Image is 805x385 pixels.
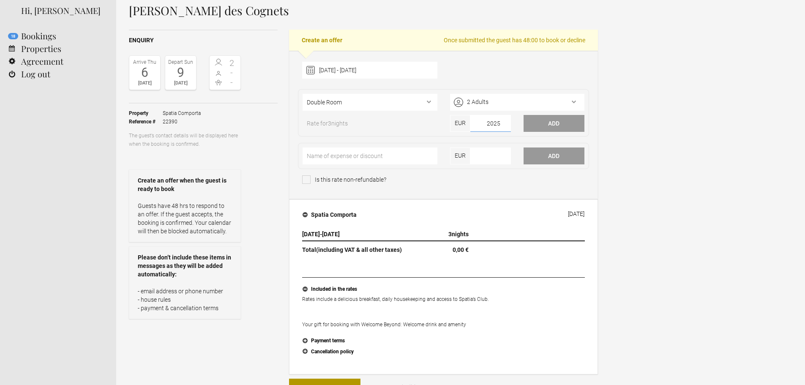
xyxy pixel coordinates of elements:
h2: Enquiry [129,36,278,45]
button: Spatia Comporta [DATE] [296,206,591,224]
th: - [302,228,415,241]
span: 22390 [163,117,201,126]
div: 6 [131,66,158,79]
span: Is this rate non-refundable? [302,175,386,184]
flynt-notification-badge: 18 [8,33,18,39]
button: Included in the rates [302,284,585,295]
p: Guests have 48 hrs to respond to an offer. If the guest accepts, the booking is confirmed. Your c... [138,202,232,235]
div: [DATE] [167,79,194,87]
span: (including VAT & all other taxes) [316,246,402,253]
th: nights [415,228,472,241]
span: - [225,68,239,77]
button: Payment terms [302,336,585,347]
strong: Reference # [129,117,163,126]
p: Rates include a delicious breakfast, daily housekeeping and access to Spatia’s Club. Your gift fo... [302,295,585,329]
div: Hi, [PERSON_NAME] [21,4,104,17]
span: [DATE] [302,231,320,238]
span: - [225,78,239,87]
p: The guest’s contact details will be displayed here when the booking is confirmed. [129,131,241,148]
span: EUR [450,115,470,132]
button: Cancellation policy [302,347,585,358]
h2: Create an offer [289,30,598,51]
span: EUR [450,147,470,164]
span: [DATE] [322,231,340,238]
span: 3 [328,120,331,127]
th: Total [302,241,415,256]
span: Once submitted the guest has 48:00 to book or decline [444,36,585,44]
span: Spatia Comporta [163,109,201,117]
button: Add [524,147,584,164]
strong: Create an offer when the guest is ready to book [138,176,232,193]
strong: Property [129,109,163,117]
span: 2 [225,59,239,67]
div: Arrive Thu [131,58,158,66]
input: Name of expense or discount [303,147,437,164]
div: 9 [167,66,194,79]
span: Rate for nights [303,119,352,132]
strong: Please don’t include these items in messages as they will be added automatically: [138,253,232,279]
flynt-currency: 0,00 € [453,246,469,253]
p: - email address or phone number - house rules - payment & cancellation terms [138,287,232,312]
h4: Spatia Comporta [303,210,357,219]
div: [DATE] [568,210,584,217]
div: Depart Sun [167,58,194,66]
button: Add [524,115,584,132]
span: 3 [448,231,452,238]
h1: [PERSON_NAME] des Cognets [129,4,598,17]
div: [DATE] [131,79,158,87]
